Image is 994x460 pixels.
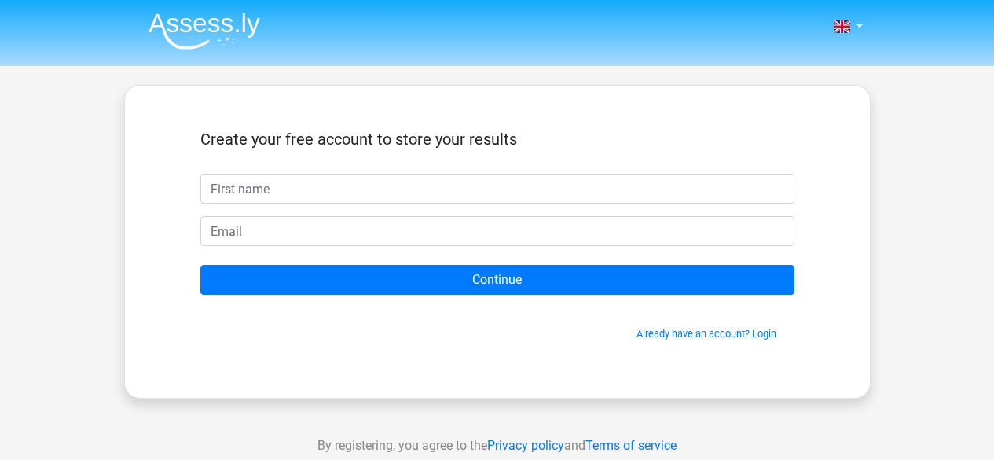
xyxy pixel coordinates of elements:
img: Assessly [149,13,260,50]
input: Continue [200,265,794,295]
a: Terms of service [585,438,677,453]
input: First name [200,174,794,204]
a: Already have an account? Login [636,328,776,340]
input: Email [200,216,794,246]
h5: Create your free account to store your results [200,130,794,149]
a: Privacy policy [487,438,564,453]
